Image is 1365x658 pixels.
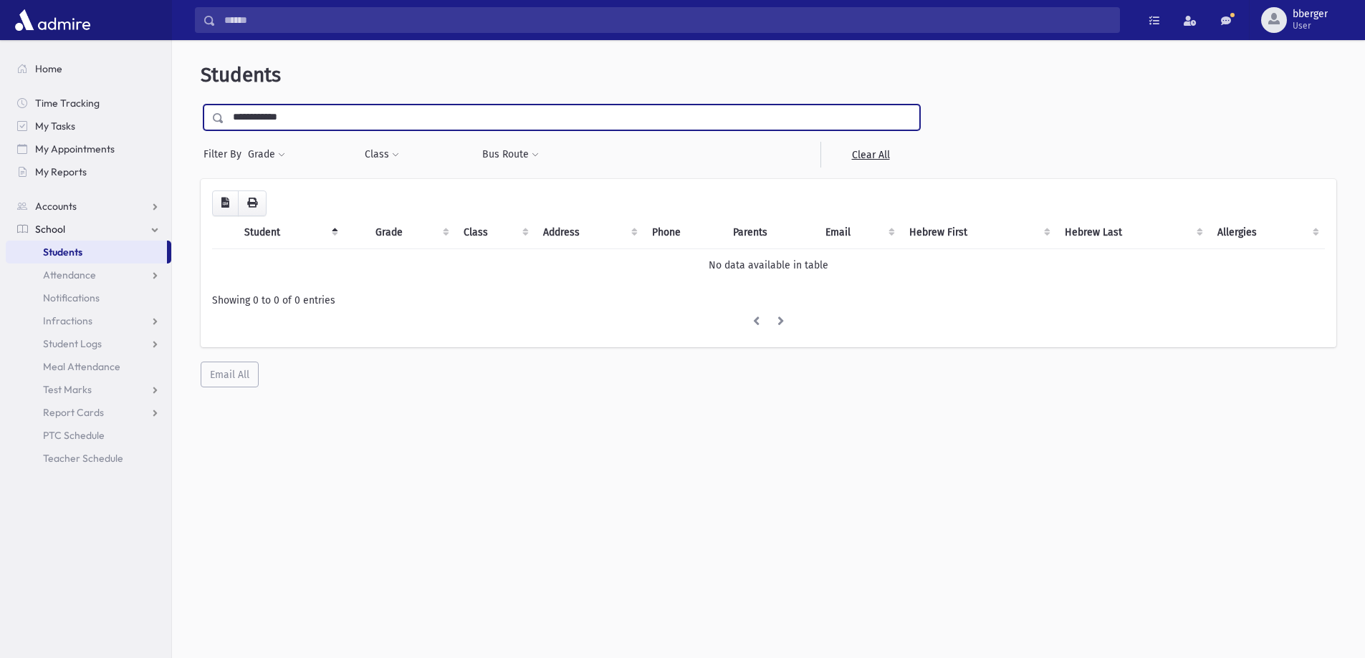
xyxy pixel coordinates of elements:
[203,147,247,162] span: Filter By
[43,429,105,442] span: PTC Schedule
[201,63,281,87] span: Students
[6,115,171,137] a: My Tasks
[6,160,171,183] a: My Reports
[212,248,1325,281] td: No data available in table
[482,142,540,168] button: Bus Route
[201,362,259,387] button: Email All
[35,62,62,75] span: Home
[6,241,167,263] a: Students
[6,309,171,332] a: Infractions
[212,190,239,216] button: CSV
[6,332,171,355] a: Student Logs
[236,216,344,249] th: Student: activate to sort column descending
[238,190,267,216] button: Print
[455,216,535,249] th: Class: activate to sort column ascending
[1209,216,1325,249] th: Allergies: activate to sort column ascending
[724,216,817,249] th: Parents
[43,291,100,304] span: Notifications
[35,223,65,236] span: School
[43,452,123,465] span: Teacher Schedule
[35,200,77,213] span: Accounts
[247,142,286,168] button: Grade
[367,216,454,249] th: Grade: activate to sort column ascending
[6,195,171,218] a: Accounts
[643,216,724,249] th: Phone
[11,6,94,34] img: AdmirePro
[43,314,92,327] span: Infractions
[43,406,104,419] span: Report Cards
[212,293,1325,308] div: Showing 0 to 0 of 0 entries
[35,120,75,132] span: My Tasks
[43,383,92,396] span: Test Marks
[6,92,171,115] a: Time Tracking
[43,337,102,350] span: Student Logs
[6,378,171,401] a: Test Marks
[6,355,171,378] a: Meal Attendance
[216,7,1119,33] input: Search
[817,216,901,249] th: Email: activate to sort column ascending
[43,360,120,373] span: Meal Attendance
[901,216,1055,249] th: Hebrew First: activate to sort column ascending
[6,424,171,447] a: PTC Schedule
[35,142,115,155] span: My Appointments
[364,142,400,168] button: Class
[6,447,171,470] a: Teacher Schedule
[6,286,171,309] a: Notifications
[35,165,87,178] span: My Reports
[43,246,82,258] span: Students
[6,218,171,241] a: School
[535,216,643,249] th: Address: activate to sort column ascending
[6,263,171,286] a: Attendance
[6,57,171,80] a: Home
[6,401,171,424] a: Report Cards
[43,268,96,281] span: Attendance
[6,137,171,160] a: My Appointments
[1293,20,1328,32] span: User
[820,142,920,168] a: Clear All
[1293,9,1328,20] span: bberger
[35,97,100,110] span: Time Tracking
[1056,216,1210,249] th: Hebrew Last: activate to sort column ascending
